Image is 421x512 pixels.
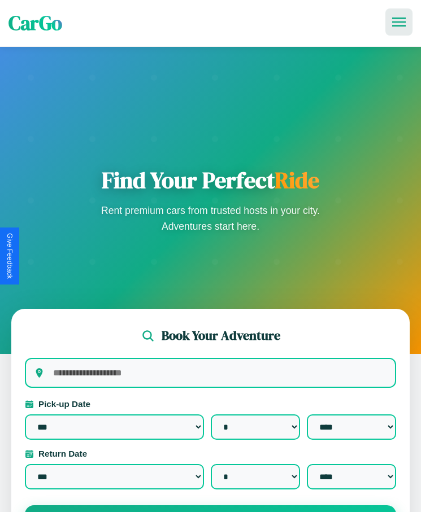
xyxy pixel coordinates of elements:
h2: Book Your Adventure [162,327,280,344]
h1: Find Your Perfect [98,167,324,194]
p: Rent premium cars from trusted hosts in your city. Adventures start here. [98,203,324,234]
span: CarGo [8,10,62,37]
span: Ride [275,165,319,195]
label: Pick-up Date [25,399,396,409]
label: Return Date [25,449,396,458]
div: Give Feedback [6,233,14,279]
